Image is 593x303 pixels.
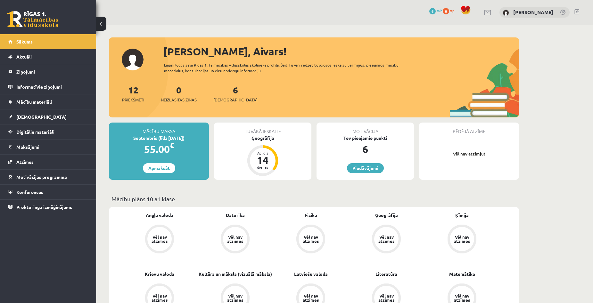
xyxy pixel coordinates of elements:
[16,54,32,60] span: Aktuāli
[305,212,317,219] a: Fizika
[197,225,273,255] a: Vēl nav atzīmes
[145,271,174,277] a: Krievu valoda
[16,189,43,195] span: Konferences
[8,185,88,199] a: Konferences
[253,151,272,155] div: Atlicis
[226,235,244,243] div: Vēl nav atzīmes
[8,124,88,139] a: Digitālie materiāli
[143,163,175,173] a: Apmaksāt
[170,141,174,150] span: €
[8,170,88,184] a: Motivācijas programma
[253,165,272,169] div: dienas
[455,212,469,219] a: Ķīmija
[161,97,197,103] span: Neizlasītās ziņas
[111,195,516,203] p: Mācību plāns 10.a1 klase
[273,225,349,255] a: Vēl nav atzīmes
[16,114,67,120] span: [DEMOGRAPHIC_DATA]
[347,163,384,173] a: Piedāvājumi
[317,123,414,135] div: Motivācija
[226,212,245,219] a: Datorika
[437,8,442,13] span: mP
[302,294,320,302] div: Vēl nav atzīmes
[443,8,449,14] span: 0
[453,235,471,243] div: Vēl nav atzīmes
[214,135,311,177] a: Ģeogrāfija Atlicis 14 dienas
[377,235,395,243] div: Vēl nav atzīmes
[16,174,67,180] span: Motivācijas programma
[375,212,398,219] a: Ģeogrāfija
[226,294,244,302] div: Vēl nav atzīmes
[8,200,88,214] a: Proktoringa izmēģinājums
[422,151,516,157] p: Vēl nav atzīmju!
[122,97,144,103] span: Priekšmeti
[161,84,197,103] a: 0Neizlasītās ziņas
[214,135,311,141] div: Ģeogrāfija
[450,8,454,13] span: xp
[8,79,88,94] a: Informatīvie ziņojumi
[375,271,397,277] a: Literatūra
[16,159,34,165] span: Atzīmes
[8,49,88,64] a: Aktuāli
[8,140,88,154] a: Maksājumi
[16,99,52,105] span: Mācību materiāli
[16,204,72,210] span: Proktoringa izmēģinājums
[429,8,442,13] a: 6 mP
[214,123,311,135] div: Tuvākā ieskaite
[8,34,88,49] a: Sākums
[8,64,88,79] a: Ziņojumi
[213,97,258,103] span: [DEMOGRAPHIC_DATA]
[16,39,33,44] span: Sākums
[16,79,88,94] legend: Informatīvie ziņojumi
[151,294,169,302] div: Vēl nav atzīmes
[503,10,509,16] img: Aivars Brālis
[16,64,88,79] legend: Ziņojumi
[122,84,144,103] a: 12Priekšmeti
[109,135,209,141] div: Septembris (līdz [DATE])
[253,155,272,165] div: 14
[109,141,209,157] div: 55.00
[109,123,209,135] div: Mācību maksa
[302,235,320,243] div: Vēl nav atzīmes
[213,84,258,103] a: 6[DEMOGRAPHIC_DATA]
[429,8,436,14] span: 6
[349,225,424,255] a: Vēl nav atzīmes
[122,225,197,255] a: Vēl nav atzīmes
[453,294,471,302] div: Vēl nav atzīmes
[16,140,88,154] legend: Maksājumi
[199,271,272,277] a: Kultūra un māksla (vizuālā māksla)
[449,271,475,277] a: Matemātika
[16,129,54,135] span: Digitālie materiāli
[8,94,88,109] a: Mācību materiāli
[317,141,414,157] div: 6
[163,44,519,59] div: [PERSON_NAME], Aivars!
[443,8,457,13] a: 0 xp
[419,123,519,135] div: Pēdējā atzīme
[317,135,414,141] div: Tev pieejamie punkti
[146,212,173,219] a: Angļu valoda
[7,11,58,27] a: Rīgas 1. Tālmācības vidusskola
[377,294,395,302] div: Vēl nav atzīmes
[8,155,88,169] a: Atzīmes
[424,225,500,255] a: Vēl nav atzīmes
[164,62,410,74] div: Laipni lūgts savā Rīgas 1. Tālmācības vidusskolas skolnieka profilā. Šeit Tu vari redzēt tuvojošo...
[294,271,328,277] a: Latviešu valoda
[513,9,553,15] a: [PERSON_NAME]
[151,235,169,243] div: Vēl nav atzīmes
[8,109,88,124] a: [DEMOGRAPHIC_DATA]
